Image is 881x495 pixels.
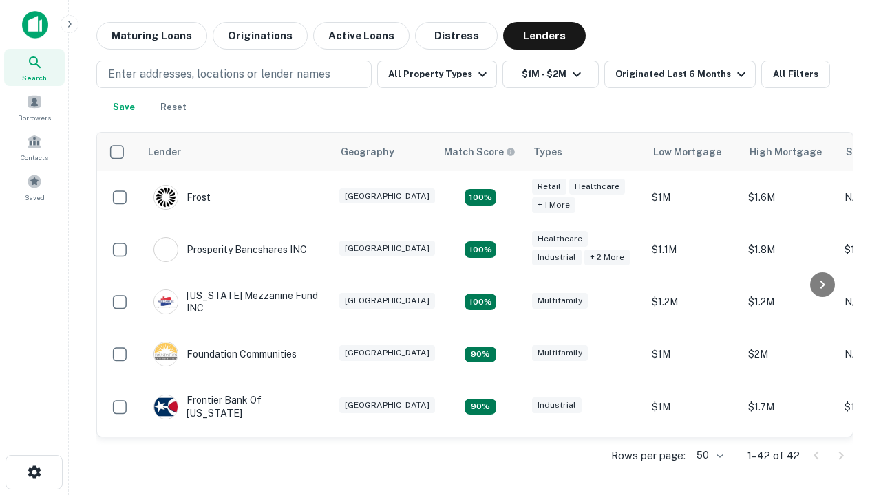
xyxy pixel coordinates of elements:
div: Frontier Bank Of [US_STATE] [153,394,319,419]
button: Lenders [503,22,586,49]
div: Healthcare [532,231,588,247]
div: + 2 more [584,250,630,265]
button: Enter addresses, locations or lender names [96,60,372,88]
div: [GEOGRAPHIC_DATA] [339,345,435,361]
div: Matching Properties: 4, hasApolloMatch: undefined [465,399,496,415]
button: $1M - $2M [502,60,599,88]
td: $1.7M [741,380,838,432]
div: 50 [691,445,725,465]
td: $1.4M [741,433,838,485]
div: Low Mortgage [653,144,721,160]
div: Capitalize uses an advanced AI algorithm to match your search with the best lender. The match sco... [444,144,516,159]
span: Saved [25,192,45,203]
a: Borrowers [4,89,65,126]
div: Multifamily [532,345,588,361]
h6: Match Score [444,144,513,159]
td: $1M [645,380,741,432]
button: All Filters [761,60,830,88]
td: $1M [645,328,741,380]
td: $1.4M [645,433,741,485]
img: capitalize-icon.png [22,11,48,38]
img: picture [154,238,178,261]
div: [US_STATE] Mezzanine Fund INC [153,289,319,314]
button: Save your search to get updates of matches that match your search criteria. [102,93,146,121]
div: Lender [148,144,181,160]
img: picture [154,290,178,313]
div: [GEOGRAPHIC_DATA] [339,397,435,413]
div: Geography [341,144,394,160]
p: 1–42 of 42 [747,448,800,464]
div: Prosperity Bancshares INC [153,237,307,262]
button: Maturing Loans [96,22,207,49]
td: $1.2M [741,276,838,328]
div: + 1 more [532,197,575,213]
a: Saved [4,168,65,206]
button: Originated Last 6 Months [604,60,756,88]
div: Retail [532,179,566,195]
div: [GEOGRAPHIC_DATA] [339,293,435,309]
th: Geography [332,133,436,171]
div: Industrial [532,397,582,413]
button: Distress [415,22,498,49]
div: Healthcare [569,179,625,195]
td: $1.1M [645,223,741,276]
div: Matching Properties: 5, hasApolloMatch: undefined [465,189,496,206]
td: $1.2M [645,276,741,328]
td: $2M [741,328,838,380]
button: Active Loans [313,22,410,49]
th: Low Mortgage [645,133,741,171]
div: Originated Last 6 Months [615,66,750,82]
th: Capitalize uses an advanced AI algorithm to match your search with the best lender. The match sco... [436,133,525,171]
td: $1.6M [741,171,838,223]
div: [GEOGRAPHIC_DATA] [339,188,435,204]
div: Multifamily [532,293,588,309]
a: Contacts [4,129,65,166]
span: Borrowers [18,112,51,123]
th: High Mortgage [741,133,838,171]
div: Frost [153,185,211,210]
div: Industrial [532,250,582,265]
img: picture [154,395,178,419]
p: Rows per page: [611,448,686,464]
iframe: Chat Widget [812,385,881,451]
div: Matching Properties: 5, hasApolloMatch: undefined [465,294,496,310]
div: Matching Properties: 8, hasApolloMatch: undefined [465,241,496,258]
div: Matching Properties: 4, hasApolloMatch: undefined [465,346,496,363]
img: picture [154,186,178,209]
td: $1.8M [741,223,838,276]
th: Types [525,133,645,171]
button: Originations [213,22,308,49]
div: Types [533,144,562,160]
div: [GEOGRAPHIC_DATA] [339,241,435,256]
span: Search [22,72,47,83]
td: $1M [645,171,741,223]
button: Reset [151,93,195,121]
div: Foundation Communities [153,342,297,366]
div: High Mortgage [750,144,822,160]
th: Lender [140,133,332,171]
button: All Property Types [377,60,497,88]
a: Search [4,49,65,86]
p: Enter addresses, locations or lender names [108,66,330,82]
span: Contacts [21,152,48,163]
img: picture [154,342,178,366]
